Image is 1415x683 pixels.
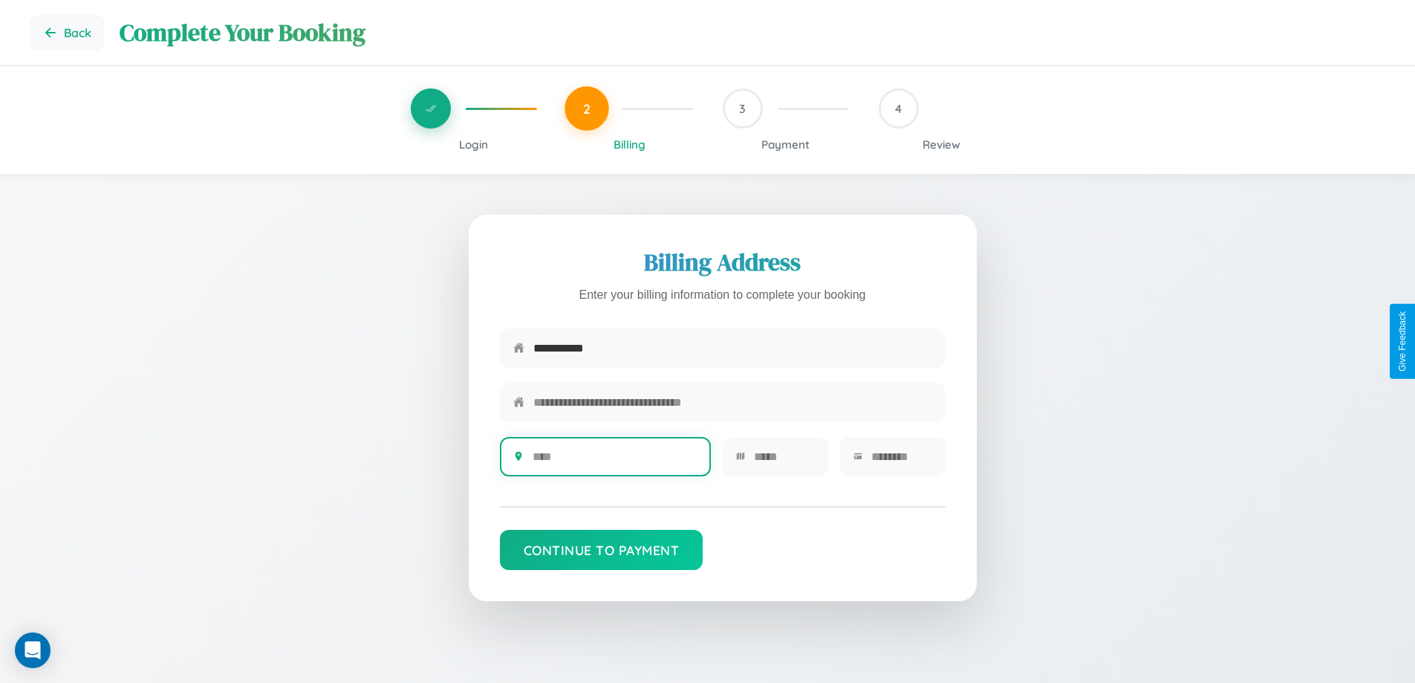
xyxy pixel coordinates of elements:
h2: Billing Address [500,246,946,279]
span: Review [923,137,960,152]
div: Give Feedback [1397,311,1408,372]
div: Open Intercom Messenger [15,632,51,668]
span: Payment [761,137,810,152]
button: Continue to Payment [500,530,703,570]
h1: Complete Your Booking [120,16,1385,49]
span: Billing [614,137,645,152]
p: Enter your billing information to complete your booking [500,285,946,306]
span: Login [459,137,488,152]
button: Go back [30,15,105,51]
span: 3 [739,101,746,116]
span: 4 [895,101,902,116]
span: 2 [583,100,591,117]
